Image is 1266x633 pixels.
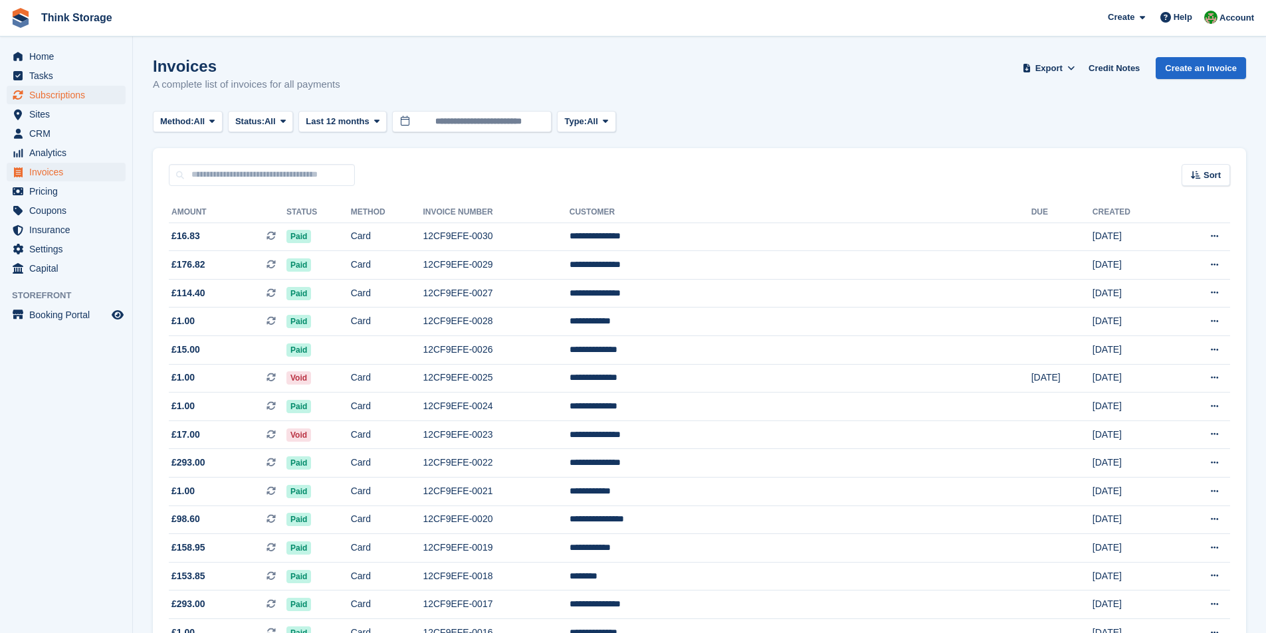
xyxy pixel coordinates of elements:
[36,7,118,29] a: Think Storage
[1093,223,1172,251] td: [DATE]
[11,8,31,28] img: stora-icon-8386f47178a22dfd0bd8f6a31ec36ba5ce8667c1dd55bd0f319d3a0aa187defe.svg
[1093,449,1172,478] td: [DATE]
[1093,279,1172,308] td: [DATE]
[351,364,423,393] td: Card
[194,115,205,128] span: All
[423,202,569,223] th: Invoice Number
[423,279,569,308] td: 12CF9EFE-0027
[171,512,200,526] span: £98.60
[153,77,340,92] p: A complete list of invoices for all payments
[29,124,109,143] span: CRM
[1031,202,1093,223] th: Due
[171,286,205,300] span: £114.40
[29,240,109,258] span: Settings
[1093,562,1172,590] td: [DATE]
[29,143,109,162] span: Analytics
[171,597,205,611] span: £293.00
[29,306,109,324] span: Booking Portal
[1031,364,1093,393] td: [DATE]
[423,223,569,251] td: 12CF9EFE-0030
[286,258,311,272] span: Paid
[286,202,351,223] th: Status
[351,202,423,223] th: Method
[110,307,126,323] a: Preview store
[1093,251,1172,280] td: [DATE]
[286,485,311,498] span: Paid
[171,258,205,272] span: £176.82
[351,308,423,336] td: Card
[286,513,311,526] span: Paid
[29,182,109,201] span: Pricing
[587,115,598,128] span: All
[1093,364,1172,393] td: [DATE]
[564,115,587,128] span: Type:
[7,86,126,104] a: menu
[351,562,423,590] td: Card
[351,420,423,449] td: Card
[423,534,569,563] td: 12CF9EFE-0019
[7,201,126,220] a: menu
[1156,57,1246,79] a: Create an Invoice
[351,478,423,506] td: Card
[7,105,126,124] a: menu
[286,456,311,470] span: Paid
[171,484,195,498] span: £1.00
[1204,169,1221,182] span: Sort
[351,393,423,421] td: Card
[351,534,423,563] td: Card
[7,143,126,162] a: menu
[286,371,311,385] span: Void
[423,308,569,336] td: 12CF9EFE-0028
[286,428,311,442] span: Void
[423,562,569,590] td: 12CF9EFE-0018
[1108,11,1134,24] span: Create
[264,115,276,128] span: All
[29,105,109,124] span: Sites
[423,364,569,393] td: 12CF9EFE-0025
[29,201,109,220] span: Coupons
[286,287,311,300] span: Paid
[228,111,293,133] button: Status: All
[7,66,126,85] a: menu
[160,115,194,128] span: Method:
[1093,420,1172,449] td: [DATE]
[171,456,205,470] span: £293.00
[286,230,311,243] span: Paid
[286,400,311,413] span: Paid
[1083,57,1145,79] a: Credit Notes
[7,306,126,324] a: menu
[1174,11,1192,24] span: Help
[1019,57,1078,79] button: Export
[1035,62,1063,75] span: Export
[235,115,264,128] span: Status:
[1093,534,1172,563] td: [DATE]
[286,343,311,357] span: Paid
[7,124,126,143] a: menu
[7,221,126,239] a: menu
[1093,336,1172,365] td: [DATE]
[7,182,126,201] a: menu
[351,505,423,534] td: Card
[1219,11,1254,25] span: Account
[29,259,109,278] span: Capital
[29,163,109,181] span: Invoices
[1093,393,1172,421] td: [DATE]
[29,47,109,66] span: Home
[570,202,1031,223] th: Customer
[1204,11,1217,24] img: Sarah Mackie
[153,57,340,75] h1: Invoices
[29,221,109,239] span: Insurance
[1093,202,1172,223] th: Created
[286,598,311,611] span: Paid
[7,163,126,181] a: menu
[171,229,200,243] span: £16.83
[171,428,200,442] span: £17.00
[351,449,423,478] td: Card
[306,115,369,128] span: Last 12 months
[423,505,569,534] td: 12CF9EFE-0020
[7,259,126,278] a: menu
[171,399,195,413] span: £1.00
[423,393,569,421] td: 12CF9EFE-0024
[171,541,205,555] span: £158.95
[1093,505,1172,534] td: [DATE]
